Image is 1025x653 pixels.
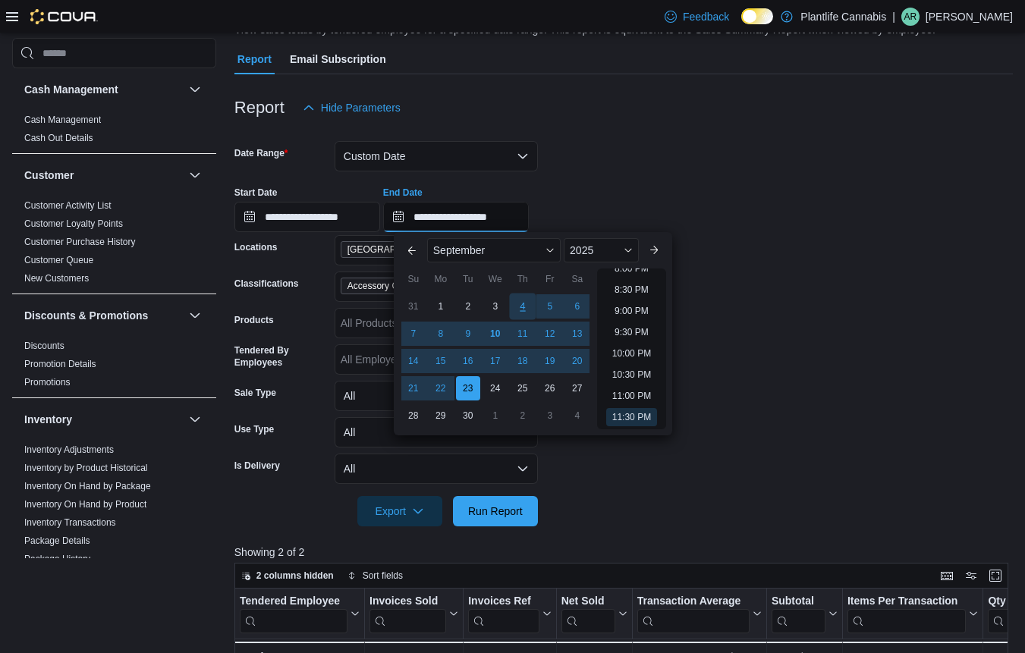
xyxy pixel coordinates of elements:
div: Tendered Employee [240,595,347,609]
div: Subtotal [772,595,825,609]
span: Inventory by Product Historical [24,462,148,474]
div: Items Per Transaction [847,595,967,609]
li: 8:00 PM [608,259,655,278]
li: 8:30 PM [608,281,655,299]
div: Customer [12,196,216,294]
div: We [483,267,508,291]
span: Customer Queue [24,254,93,266]
div: day-6 [565,294,590,319]
div: day-9 [456,322,480,346]
span: Run Report [468,504,523,519]
a: Customer Purchase History [24,237,136,247]
div: day-16 [456,349,480,373]
a: Inventory Adjustments [24,444,114,455]
a: Inventory Transactions [24,517,116,528]
span: [GEOGRAPHIC_DATA] [347,242,442,257]
div: day-17 [483,349,508,373]
a: Feedback [659,2,735,32]
span: Feedback [683,9,729,24]
span: 2025 [570,244,593,256]
a: Package Details [24,535,90,546]
span: Promotion Details [24,358,96,370]
p: Plantlife Cannabis [800,8,886,26]
span: Sort fields [363,570,403,582]
img: Cova [30,9,98,24]
li: 9:30 PM [608,323,655,341]
h3: Cash Management [24,82,118,97]
li: 11:00 PM [606,387,657,405]
div: day-19 [538,349,562,373]
span: Cash Management [24,114,101,126]
h3: Discounts & Promotions [24,308,148,323]
li: 10:00 PM [606,344,657,363]
li: 10:30 PM [606,366,657,384]
div: Su [401,267,426,291]
div: day-2 [511,403,535,428]
div: Transaction Average [637,595,749,609]
span: Accessory Group [341,278,436,294]
div: day-13 [565,322,590,346]
span: Export [366,496,433,526]
div: day-14 [401,349,426,373]
div: April Rose [901,8,920,26]
div: Inventory [12,441,216,647]
div: day-24 [483,376,508,400]
div: Invoices Ref [468,595,539,609]
div: Th [511,267,535,291]
div: Net Sold [561,595,615,633]
input: Press the down key to enter a popover containing a calendar. Press the escape key to close the po... [383,202,529,232]
span: Inventory On Hand by Product [24,498,146,510]
div: day-5 [538,294,562,319]
p: Showing 2 of 2 [234,545,1017,560]
p: | [892,8,895,26]
a: Customer Queue [24,255,93,265]
input: Press the down key to open a popover containing a calendar. [234,202,380,232]
span: Discounts [24,340,64,352]
div: Invoices Sold [369,595,446,633]
h3: Report [234,99,285,117]
button: Custom Date [335,141,538,171]
div: day-4 [509,293,536,319]
div: day-11 [511,322,535,346]
span: New Customers [24,272,89,284]
button: Transaction Average [637,595,761,633]
button: Cash Management [24,82,183,97]
div: Tu [456,267,480,291]
div: day-22 [429,376,453,400]
a: Cash Management [24,115,101,125]
label: Is Delivery [234,460,280,472]
div: day-3 [538,403,562,428]
label: Products [234,314,274,326]
div: Discounts & Promotions [12,337,216,397]
span: Accessory Group [347,278,417,294]
button: Display options [962,567,980,585]
div: Fr [538,267,562,291]
button: Hide Parameters [297,93,407,123]
div: day-7 [401,322,426,346]
button: Export [357,496,442,526]
span: Email Subscription [290,44,386,74]
button: Items Per Transaction [847,595,979,633]
h3: Inventory [24,412,72,427]
a: Cash Out Details [24,133,93,143]
label: Tendered By Employees [234,344,329,369]
div: day-12 [538,322,562,346]
span: Customer Loyalty Points [24,218,123,230]
span: Package History [24,553,90,565]
div: Button. Open the month selector. September is currently selected. [427,238,561,262]
div: day-31 [401,294,426,319]
div: Items Per Transaction [847,595,967,633]
div: day-23 [456,376,480,400]
button: All [335,417,538,447]
span: Package Details [24,535,90,547]
div: day-1 [429,294,453,319]
span: Inventory Adjustments [24,444,114,456]
button: Discounts & Promotions [186,306,204,325]
div: day-1 [483,403,508,428]
div: day-27 [565,376,590,400]
button: Inventory [24,412,183,427]
div: day-8 [429,322,453,346]
div: Net Sold [561,595,615,609]
p: [PERSON_NAME] [926,8,1013,26]
span: AR [904,8,917,26]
